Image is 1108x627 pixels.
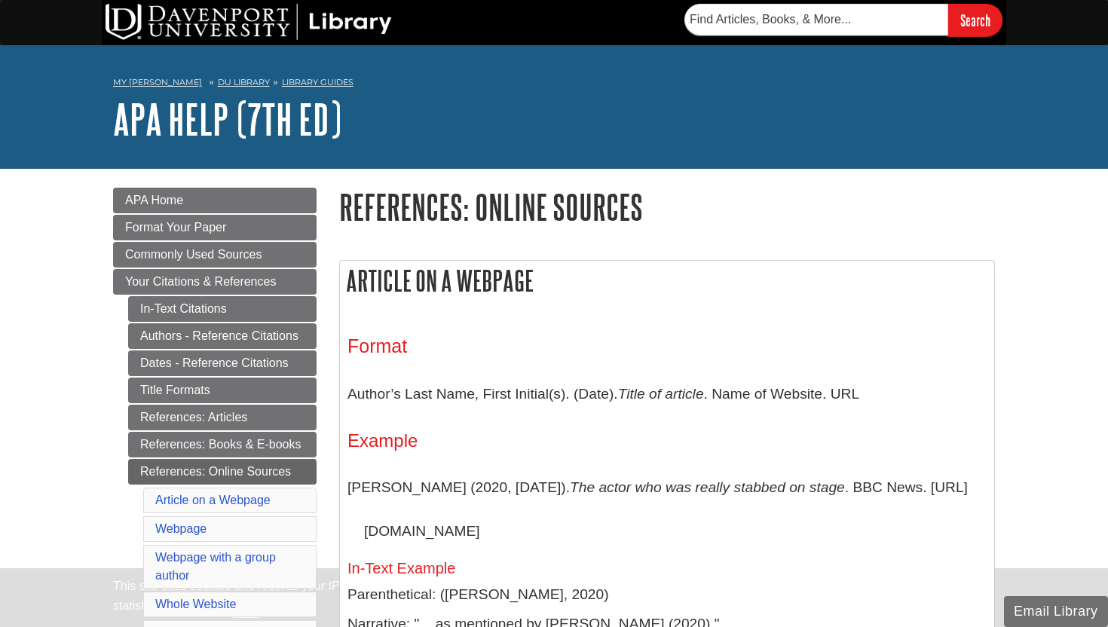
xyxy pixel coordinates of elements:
[128,296,317,322] a: In-Text Citations
[948,4,1002,36] input: Search
[618,386,704,402] i: Title of article
[113,72,995,96] nav: breadcrumb
[125,248,262,261] span: Commonly Used Sources
[113,215,317,240] a: Format Your Paper
[155,494,271,506] a: Article on a Webpage
[128,350,317,376] a: Dates - Reference Citations
[128,405,317,430] a: References: Articles
[155,522,207,535] a: Webpage
[570,479,845,495] i: The actor who was really stabbed on stage
[347,431,987,451] h4: Example
[347,466,987,552] p: [PERSON_NAME] (2020, [DATE]). . BBC News. [URL][DOMAIN_NAME]
[113,188,317,213] a: APA Home
[113,242,317,268] a: Commonly Used Sources
[128,459,317,485] a: References: Online Sources
[282,77,354,87] a: Library Guides
[347,584,987,606] p: Parenthetical: ([PERSON_NAME], 2020)
[155,551,276,582] a: Webpage with a group author
[113,76,202,89] a: My [PERSON_NAME]
[125,194,183,206] span: APA Home
[347,335,987,357] h3: Format
[106,4,392,40] img: DU Library
[113,269,317,295] a: Your Citations & References
[128,323,317,349] a: Authors - Reference Citations
[155,598,236,610] a: Whole Website
[1004,596,1108,627] button: Email Library
[339,188,995,226] h1: References: Online Sources
[128,378,317,403] a: Title Formats
[347,560,987,577] h5: In-Text Example
[347,372,987,416] p: Author’s Last Name, First Initial(s). (Date). . Name of Website. URL
[340,261,994,301] h2: Article on a Webpage
[113,96,341,142] a: APA Help (7th Ed)
[125,275,276,288] span: Your Citations & References
[218,77,270,87] a: DU Library
[684,4,948,35] input: Find Articles, Books, & More...
[684,4,1002,36] form: Searches DU Library's articles, books, and more
[125,221,226,234] span: Format Your Paper
[128,432,317,457] a: References: Books & E-books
